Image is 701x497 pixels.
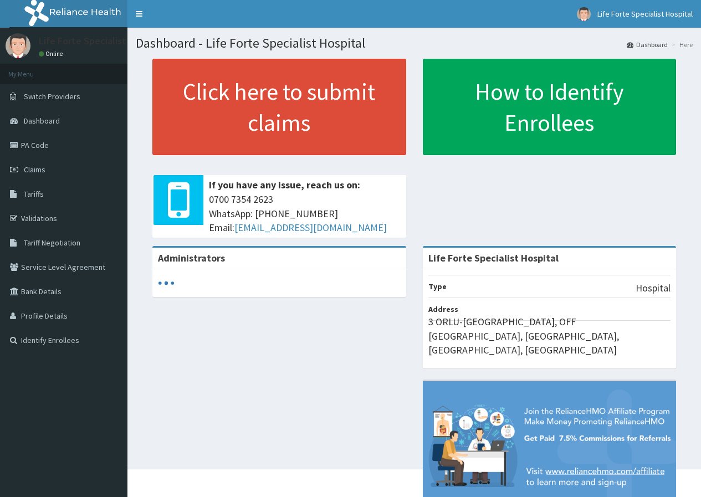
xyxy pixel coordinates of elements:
[158,275,175,291] svg: audio-loading
[136,36,693,50] h1: Dashboard - Life Forte Specialist Hospital
[209,178,360,191] b: If you have any issue, reach us on:
[234,221,387,234] a: [EMAIL_ADDRESS][DOMAIN_NAME]
[577,7,591,21] img: User Image
[597,9,693,19] span: Life Forte Specialist Hospital
[428,252,559,264] strong: Life Forte Specialist Hospital
[24,189,44,199] span: Tariffs
[24,91,80,101] span: Switch Providers
[636,281,671,295] p: Hospital
[423,59,677,155] a: How to Identify Enrollees
[24,238,80,248] span: Tariff Negotiation
[627,40,668,49] a: Dashboard
[6,33,30,58] img: User Image
[209,192,401,235] span: 0700 7354 2623 WhatsApp: [PHONE_NUMBER] Email:
[24,165,45,175] span: Claims
[152,59,406,155] a: Click here to submit claims
[669,40,693,49] li: Here
[428,281,447,291] b: Type
[158,252,225,264] b: Administrators
[428,315,671,357] p: 3 ORLU-[GEOGRAPHIC_DATA], OFF [GEOGRAPHIC_DATA], [GEOGRAPHIC_DATA], [GEOGRAPHIC_DATA], [GEOGRAPHI...
[39,36,165,46] p: Life Forte Specialist Hospital
[39,50,65,58] a: Online
[428,304,458,314] b: Address
[24,116,60,126] span: Dashboard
